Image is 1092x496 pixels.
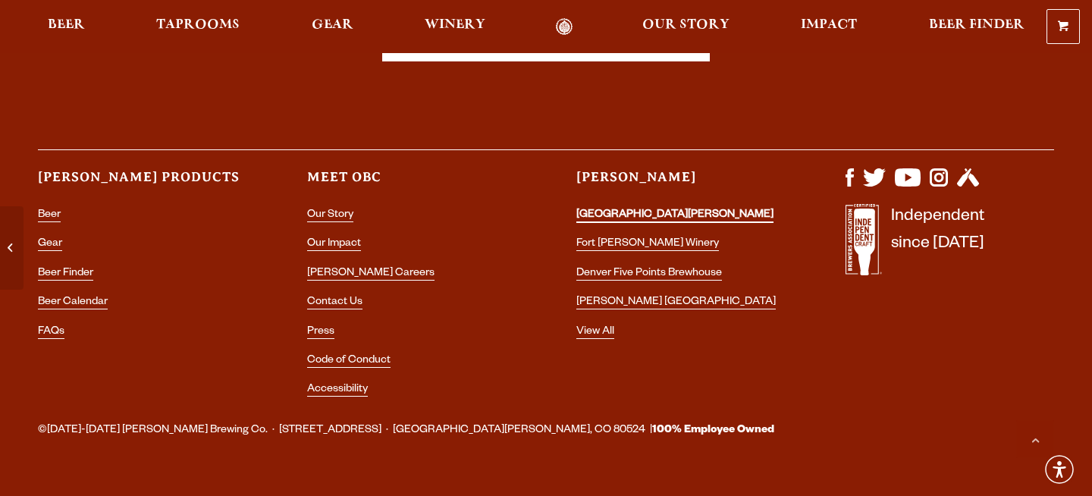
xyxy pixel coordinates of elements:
a: Gear [302,18,363,36]
a: Winery [415,18,495,36]
a: Code of Conduct [307,355,391,368]
a: FAQs [38,326,64,339]
h3: [PERSON_NAME] Products [38,168,246,199]
a: Accessibility [307,384,368,397]
span: Beer [48,19,85,31]
a: Visit us on Facebook [846,179,854,191]
p: Independent since [DATE] [891,204,984,284]
span: Taprooms [156,19,240,31]
a: Our Impact [307,238,361,251]
a: [GEOGRAPHIC_DATA][PERSON_NAME] [576,209,773,223]
span: ©[DATE]-[DATE] [PERSON_NAME] Brewing Co. · [STREET_ADDRESS] · [GEOGRAPHIC_DATA][PERSON_NAME], CO ... [38,421,774,441]
a: Gear [38,238,62,251]
a: Beer Finder [919,18,1034,36]
div: Accessibility Menu [1043,453,1076,486]
a: Press [307,326,334,339]
a: Taprooms [146,18,249,36]
a: Odell Home [536,18,593,36]
a: View All [576,326,614,339]
a: Beer Calendar [38,297,108,309]
strong: 100% Employee Owned [652,425,774,437]
a: Visit us on Instagram [930,179,948,191]
span: Gear [312,19,353,31]
a: Contact Us [307,297,362,309]
a: [PERSON_NAME] [GEOGRAPHIC_DATA] [576,297,776,309]
a: Beer [38,209,61,222]
h3: [PERSON_NAME] [576,168,785,199]
h3: Meet OBC [307,168,516,199]
span: Winery [425,19,485,31]
a: [PERSON_NAME] Careers [307,268,435,281]
a: Visit us on Untappd [957,179,979,191]
span: Impact [801,19,857,31]
a: Denver Five Points Brewhouse [576,268,722,281]
a: Our Story [632,18,739,36]
a: Scroll to top [1016,420,1054,458]
a: Fort [PERSON_NAME] Winery [576,238,719,251]
a: Impact [791,18,867,36]
a: Beer Finder [38,268,93,281]
a: Our Story [307,209,353,222]
a: Visit us on YouTube [895,179,921,191]
a: Beer [38,18,95,36]
span: Beer Finder [929,19,1025,31]
span: Our Story [642,19,730,31]
a: Visit us on X (formerly Twitter) [863,179,886,191]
